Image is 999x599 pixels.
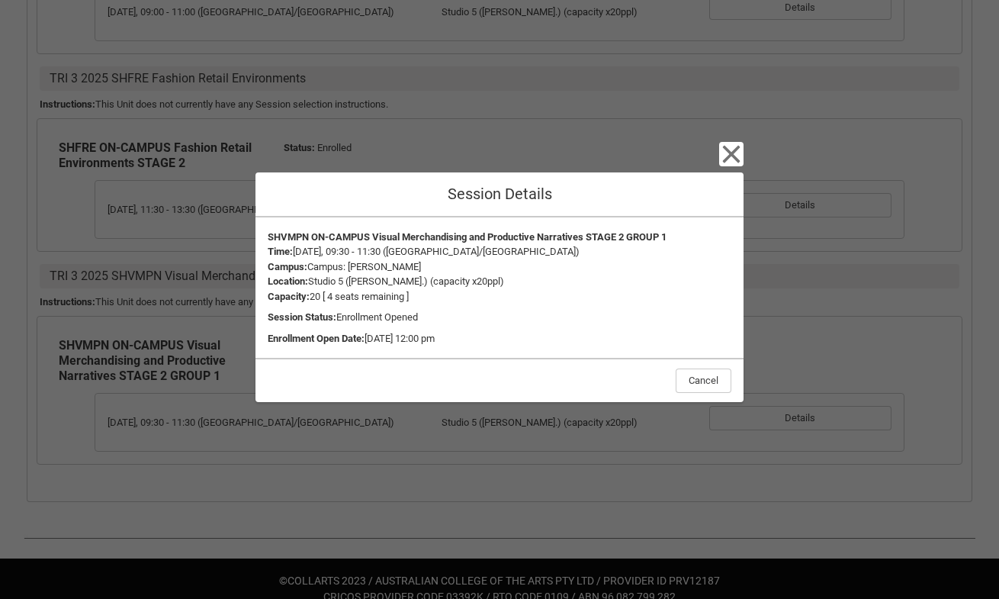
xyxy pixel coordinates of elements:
[268,261,307,272] strong: Campus :
[268,333,365,344] strong: Enrollment Open Date :
[268,289,731,304] div: 20 [ 4 seats remaining ]
[448,185,552,203] span: Session Details
[268,231,667,243] strong: SHVMPN ON-CAMPUS Visual Merchandising and Productive Narratives STAGE 2 GROUP 1
[268,244,731,259] div: [DATE], 09:30 - 11:30 ([GEOGRAPHIC_DATA]/[GEOGRAPHIC_DATA])
[268,246,293,257] strong: Time :
[268,275,308,287] strong: Location :
[268,331,731,346] div: [DATE] 12:00 pm
[676,369,731,393] button: Cancel
[719,142,744,166] button: Close
[268,259,731,275] div: Campus: [PERSON_NAME]
[268,274,731,289] div: Studio 5 ([PERSON_NAME].) (capacity x20ppl)
[268,304,731,331] div: Enrollment Opened
[268,291,310,302] strong: Capacity :
[268,311,336,323] strong: Session Status :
